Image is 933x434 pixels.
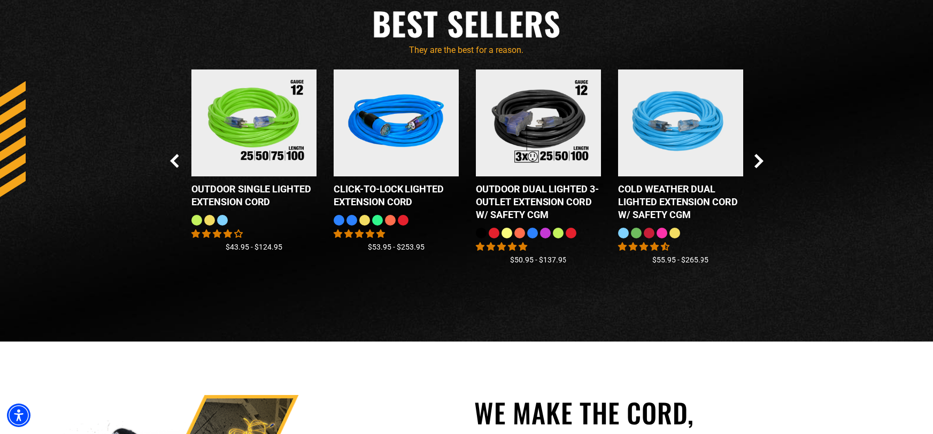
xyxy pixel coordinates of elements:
div: Outdoor Single Lighted Extension Cord [191,183,317,208]
img: Outdoor Dual Lighted 3-Outlet Extension Cord w/ Safety CGM [478,68,598,177]
button: Previous Slide [170,154,179,168]
div: $43.95 - $124.95 [191,242,317,253]
p: They are the best for a reason. [170,44,764,57]
span: 4.00 stars [191,229,243,239]
img: Outdoor Single Lighted Extension Cord [194,68,314,177]
a: Outdoor Dual Lighted 3-Outlet Extension Cord w/ Safety CGM Outdoor Dual Lighted 3-Outlet Extensio... [476,69,601,228]
div: $55.95 - $265.95 [618,254,743,266]
img: Light Blue [620,68,741,177]
span: 4.62 stars [618,242,669,252]
div: $50.95 - $137.95 [476,254,601,266]
div: Accessibility Menu [7,404,30,427]
span: 4.80 stars [476,242,527,252]
a: Outdoor Single Lighted Extension Cord Outdoor Single Lighted Extension Cord [191,69,317,215]
div: Cold Weather Dual Lighted Extension Cord w/ Safety CGM [618,183,743,221]
a: Light Blue Cold Weather Dual Lighted Extension Cord w/ Safety CGM [618,69,743,228]
h2: Best Sellers [170,2,764,44]
span: 4.87 stars [334,229,385,239]
a: blue Click-to-Lock Lighted Extension Cord [334,69,459,215]
div: Click-to-Lock Lighted Extension Cord [334,183,459,208]
div: Outdoor Dual Lighted 3-Outlet Extension Cord w/ Safety CGM [476,183,601,221]
img: blue [336,68,456,177]
button: Next Slide [754,154,764,168]
div: $53.95 - $253.95 [334,242,459,253]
